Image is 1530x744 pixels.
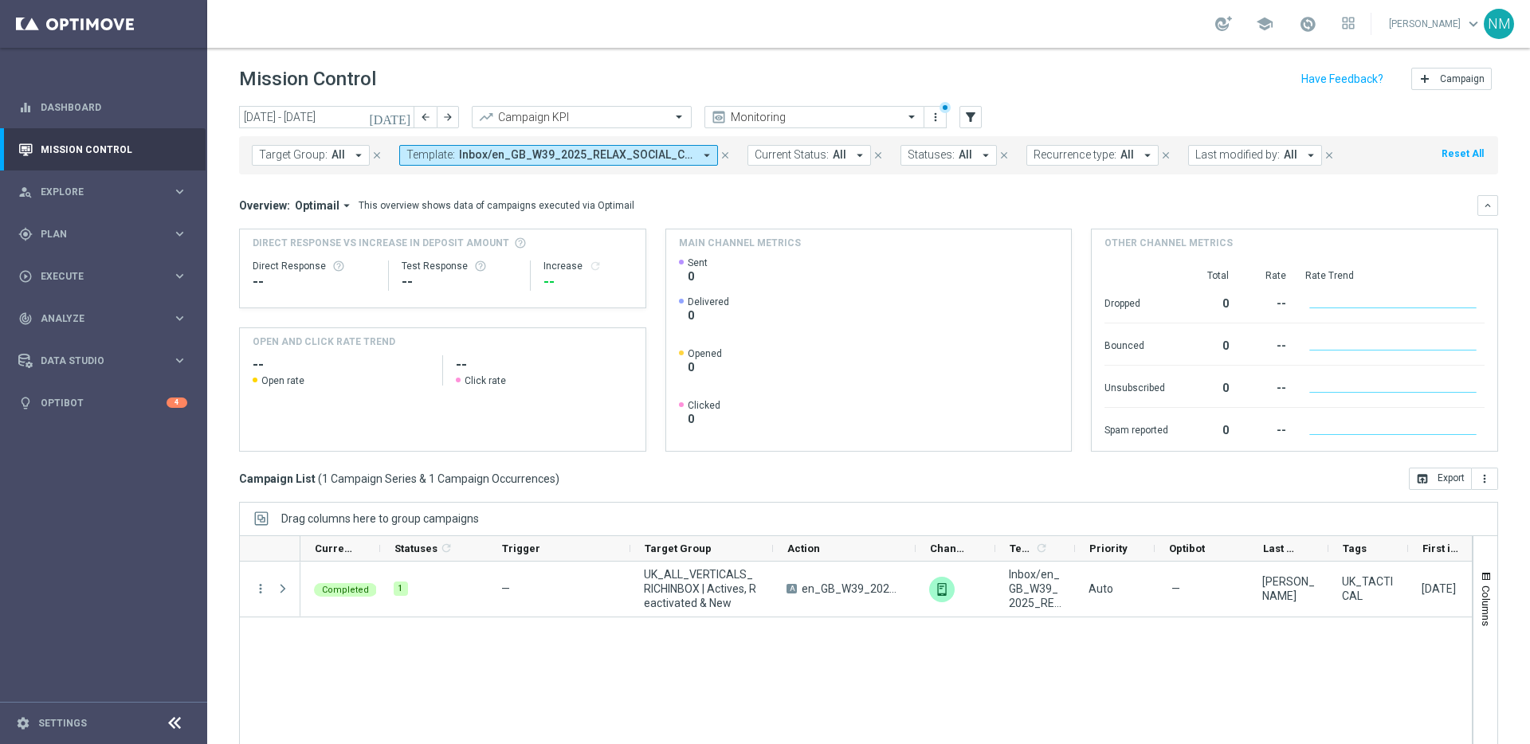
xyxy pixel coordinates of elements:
[1009,567,1061,610] span: Inbox/en_GB_W39_2025_RELAX_SOCIAL_COMPETITION__NVIP_RI_TAC_GM
[929,577,955,602] img: Embedded Messaging
[394,581,408,596] div: 1
[414,106,437,128] button: arrow_back
[1187,374,1229,399] div: 0
[440,542,453,554] i: refresh
[318,472,322,486] span: (
[1104,331,1168,357] div: Bounced
[688,347,722,360] span: Opened
[747,145,871,166] button: Current Status: All arrow_drop_down
[1465,15,1482,33] span: keyboard_arrow_down
[1477,195,1498,216] button: keyboard_arrow_down
[940,102,951,113] div: There are unsaved changes
[18,311,33,326] i: track_changes
[802,581,902,596] span: en_GB_W39_2025_RELAX_SOCIAL_COMPETITION__NVIP_RI_TAC_GM
[253,236,509,250] span: Direct Response VS Increase In Deposit Amount
[688,256,708,269] span: Sent
[18,354,188,367] button: Data Studio keyboard_arrow_right
[459,148,693,162] span: Inbox/en_GB_W39_2025_RELAX_SOCIAL_COMPETITION__NVIP_RI_TAC_GM
[1033,539,1048,557] span: Calculate column
[1256,15,1273,33] span: school
[18,101,188,114] button: equalizer Dashboard
[370,147,384,164] button: close
[172,226,187,241] i: keyboard_arrow_right
[172,353,187,368] i: keyboard_arrow_right
[18,397,188,409] button: lightbulb Optibot 4
[644,567,759,610] span: UK_ALL_VERTICALS_RICHINBOX | Actives, Reactivated & New
[1284,148,1297,162] span: All
[16,716,30,730] i: settings
[1422,581,1456,596] div: 22 Sep 2025, Monday
[18,86,187,128] div: Dashboard
[555,472,559,486] span: )
[1440,145,1485,163] button: Reset All
[240,562,300,617] div: Press SPACE to select this row.
[239,472,559,486] h3: Campaign List
[1187,416,1229,441] div: 0
[1140,148,1155,163] i: arrow_drop_down
[1104,236,1233,250] h4: Other channel metrics
[18,128,187,170] div: Mission Control
[688,360,722,374] span: 0
[1263,542,1301,554] span: Last Modified By
[41,128,187,170] a: Mission Control
[929,111,942,123] i: more_vert
[1248,374,1286,399] div: --
[1342,574,1395,603] span: UK_TACTICAL
[1440,73,1485,84] span: Campaign
[1262,574,1315,603] div: Nikola Misotova
[41,356,172,366] span: Data Studio
[1187,269,1229,282] div: Total
[1248,269,1286,282] div: Rate
[1104,416,1168,441] div: Spam reported
[1169,542,1205,554] span: Optibot
[239,106,414,128] input: Select date range
[959,148,972,162] span: All
[1343,542,1367,554] span: Tags
[1089,582,1113,595] span: Auto
[1418,72,1431,85] i: add
[369,110,412,124] i: [DATE]
[1324,150,1335,161] i: close
[1188,145,1322,166] button: Last modified by: All arrow_drop_down
[1160,150,1171,161] i: close
[239,198,290,213] h3: Overview:
[679,236,801,250] h4: Main channel metrics
[406,148,455,162] span: Template:
[998,150,1010,161] i: close
[1159,147,1173,164] button: close
[41,187,172,197] span: Explore
[18,382,187,424] div: Optibot
[700,148,714,163] i: arrow_drop_down
[900,145,997,166] button: Statuses: All arrow_drop_down
[1484,9,1514,39] div: NM
[704,106,924,128] ng-select: Monitoring
[501,582,510,595] span: —
[402,260,517,272] div: Test Response
[1322,147,1336,164] button: close
[18,269,172,284] div: Execute
[997,147,1011,164] button: close
[1195,148,1280,162] span: Last modified by:
[718,147,732,164] button: close
[322,585,369,595] span: Completed
[371,150,382,161] i: close
[18,100,33,115] i: equalizer
[1422,542,1461,554] span: First in Range
[18,186,188,198] div: person_search Explore keyboard_arrow_right
[18,227,33,241] i: gps_fixed
[688,412,720,426] span: 0
[930,542,968,554] span: Channel
[437,106,459,128] button: arrow_forward
[465,374,506,387] span: Click rate
[18,312,188,325] button: track_changes Analyze keyboard_arrow_right
[1171,581,1180,596] span: —
[38,719,87,728] a: Settings
[1480,585,1493,626] span: Columns
[928,108,943,127] button: more_vert
[1089,542,1128,554] span: Priority
[314,581,377,597] colored-tag: Completed
[41,86,187,128] a: Dashboard
[259,148,328,162] span: Target Group:
[688,308,729,323] span: 0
